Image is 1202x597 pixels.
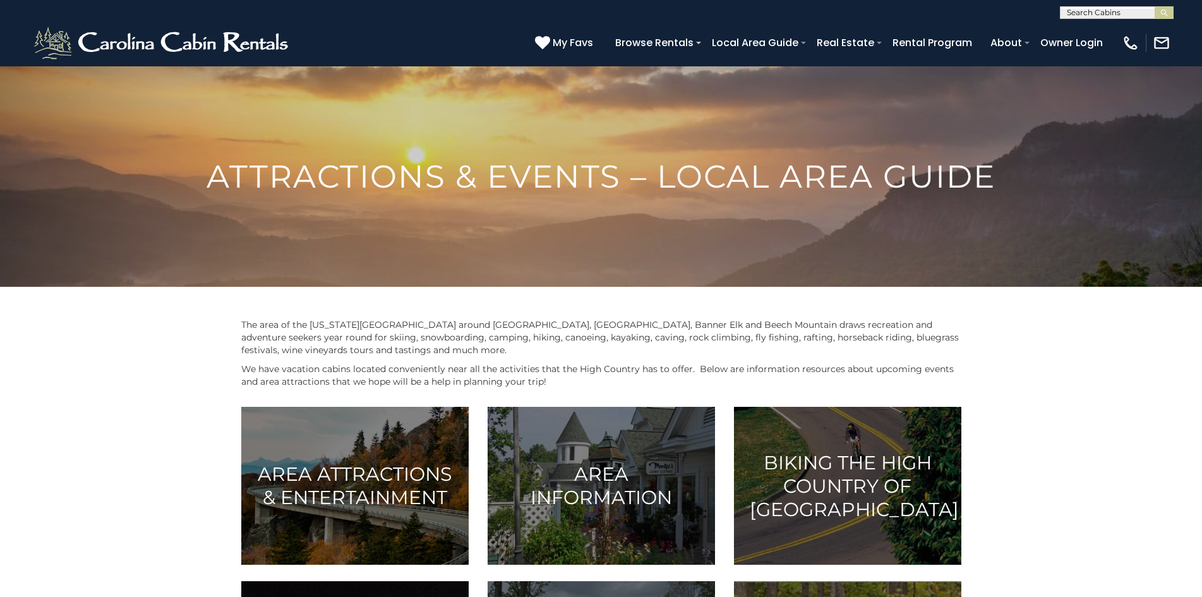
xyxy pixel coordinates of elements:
[1034,32,1109,54] a: Owner Login
[810,32,880,54] a: Real Estate
[241,318,961,356] p: The area of the [US_STATE][GEOGRAPHIC_DATA] around [GEOGRAPHIC_DATA], [GEOGRAPHIC_DATA], Banner E...
[241,363,961,388] p: We have vacation cabins located conveniently near all the activities that the High Country has to...
[734,407,961,565] a: Biking the High Country of [GEOGRAPHIC_DATA]
[1122,34,1139,52] img: phone-regular-white.png
[553,35,593,51] span: My Favs
[503,462,699,509] h3: Area Information
[706,32,805,54] a: Local Area Guide
[609,32,700,54] a: Browse Rentals
[886,32,978,54] a: Rental Program
[535,35,596,51] a: My Favs
[984,32,1028,54] a: About
[257,462,453,509] h3: Area Attractions & Entertainment
[488,407,715,565] a: Area Information
[750,451,946,521] h3: Biking the High Country of [GEOGRAPHIC_DATA]
[241,407,469,565] a: Area Attractions & Entertainment
[32,24,294,62] img: White-1-2.png
[1153,34,1170,52] img: mail-regular-white.png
